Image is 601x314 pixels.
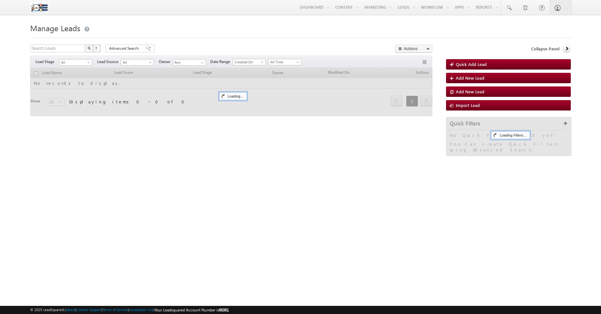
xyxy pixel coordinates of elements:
span: All Time [269,59,300,65]
span: Quick Add Lead [456,61,487,67]
span: Advanced Search [109,46,141,51]
a: All [121,59,154,66]
input: Type to Search [173,59,206,66]
button: ? [93,45,101,52]
span: Add New Lead [456,89,484,94]
span: Date Range [210,59,233,65]
a: Contact Support [76,307,102,312]
span: Owner [159,59,173,65]
a: All [59,59,92,66]
a: Show All Items [197,59,205,66]
button: Actions [395,45,432,53]
span: Lead Source [97,59,121,65]
a: About [66,307,75,312]
span: All [121,59,152,65]
a: All Time [268,59,301,65]
span: Your Leadsquared Account Number is [155,307,229,312]
span: Lead Stage [35,59,59,65]
span: 66361 [219,307,229,312]
span: Collapse Panel [531,46,559,52]
span: Created On [233,59,264,65]
span: Import Lead [456,102,480,108]
img: Custom Logo [30,2,48,13]
span: © 2025 LeadSquared | | | | | [30,307,229,313]
a: Acceptable Use [129,307,154,312]
span: ? [95,46,98,51]
span: All [59,59,90,65]
a: Terms of Service [103,307,128,312]
div: Loading Filters... [491,131,530,139]
img: Search [87,46,91,50]
span: Manage Leads [30,23,80,33]
div: Loading... [219,92,247,100]
span: Add New Lead [456,75,484,81]
a: Created On [233,59,266,65]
